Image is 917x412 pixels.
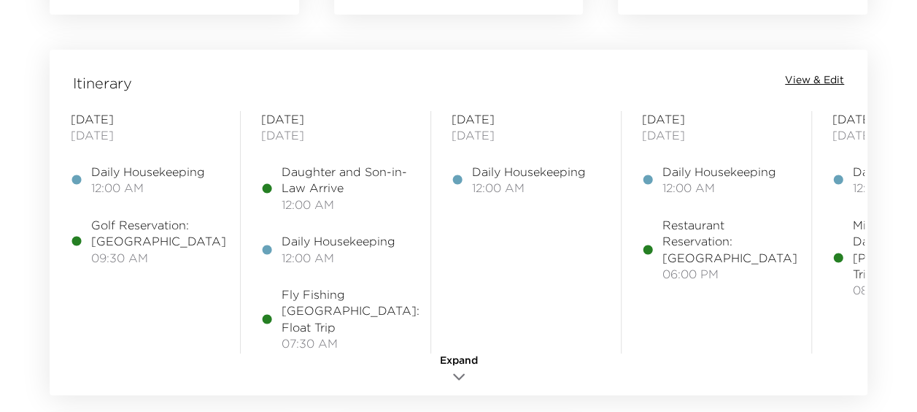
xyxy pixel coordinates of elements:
span: [DATE] [71,111,220,127]
span: 06:00 PM [662,266,797,282]
span: Daily Housekeeping [662,164,776,180]
span: 07:30 AM [282,335,419,351]
span: 09:30 AM [91,250,226,266]
span: 12:00 AM [282,250,395,266]
span: Daily Housekeeping [282,233,395,249]
span: Daily Housekeeping [472,164,586,180]
span: [DATE] [452,111,600,127]
button: Expand [422,354,495,388]
button: View & Edit [785,73,844,88]
span: [DATE] [452,127,600,143]
span: Restaurant Reservation: [GEOGRAPHIC_DATA] [662,217,797,266]
span: Fly Fishing [GEOGRAPHIC_DATA]: Float Trip [282,286,419,335]
span: Daily Housekeeping [91,164,205,180]
span: 12:00 AM [662,180,776,196]
span: [DATE] [642,127,791,143]
span: [DATE] [261,111,410,127]
span: 12:00 AM [91,180,205,196]
span: Itinerary [73,73,132,94]
span: [DATE] [71,127,220,143]
span: Expand [440,354,478,368]
span: Golf Reservation: [GEOGRAPHIC_DATA] [91,217,226,250]
span: 12:00 AM [282,197,410,213]
span: 12:00 AM [472,180,586,196]
span: Daughter and Son-in-Law Arrive [282,164,410,197]
span: [DATE] [642,111,791,127]
span: [DATE] [261,127,410,143]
